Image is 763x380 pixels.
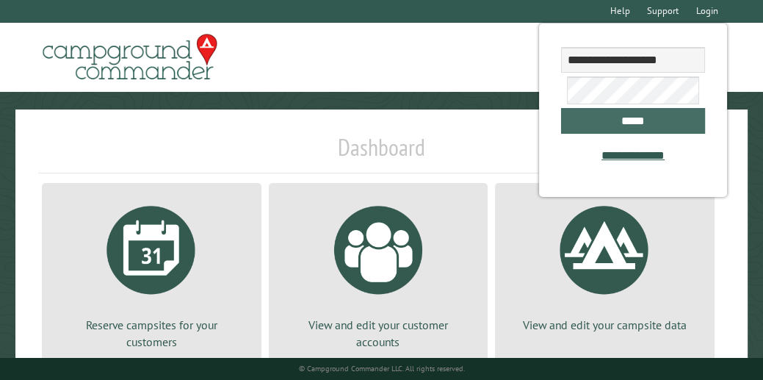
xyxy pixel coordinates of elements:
small: © Campground Commander LLC. All rights reserved. [299,364,465,373]
a: View and edit your customer accounts [286,195,471,350]
p: Reserve campsites for your customers [59,317,244,350]
a: View and edit your campsite data [513,195,697,333]
p: View and edit your campsite data [513,317,697,333]
img: Campground Commander [38,29,222,86]
p: View and edit your customer accounts [286,317,471,350]
h1: Dashboard [38,133,725,173]
a: Reserve campsites for your customers [59,195,244,350]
